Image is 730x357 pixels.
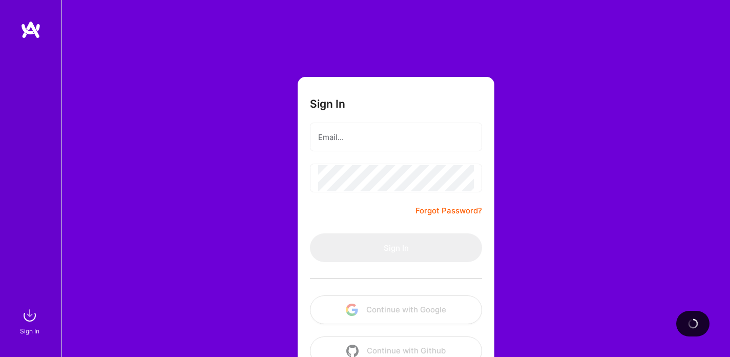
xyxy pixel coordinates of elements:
img: icon [346,345,359,357]
a: Forgot Password? [415,205,482,217]
button: Continue with Google [310,295,482,324]
img: icon [346,304,358,316]
img: logo [20,21,41,39]
input: Email... [318,124,474,150]
a: sign inSign In [22,305,40,336]
h3: Sign In [310,97,345,110]
div: Sign In [20,326,39,336]
img: sign in [19,305,40,326]
button: Sign In [310,233,482,262]
img: loading [686,316,700,331]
